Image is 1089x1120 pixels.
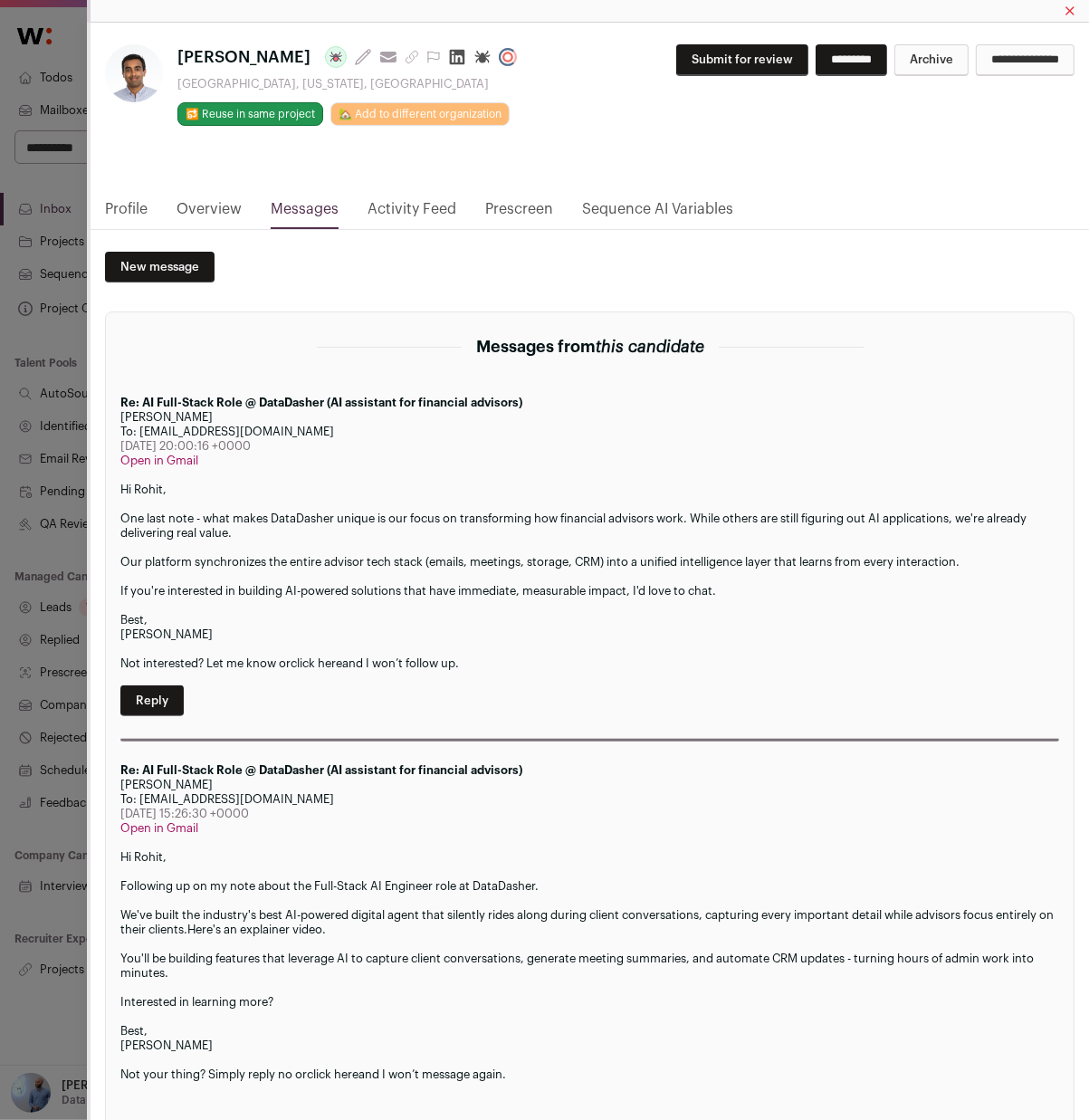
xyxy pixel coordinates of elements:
[120,850,1059,865] div: Hi Rohit,
[120,439,1059,454] div: [DATE] 20:00:16 +0000
[120,483,1059,671] p: Hi Rohit, One last note - what makes DataDasher unique is our focus on transforming how financial...
[105,252,215,282] a: New message
[476,334,704,359] h2: Messages from
[120,396,1059,410] div: Re: AI Full-Stack Role @ DataDasher (AI assistant for financial advisors)
[120,1067,1059,1082] div: Not your thing? Simply reply no or and I won’t message again.
[330,102,510,126] a: 🏡 Add to different organization
[120,822,198,834] a: Open in Gmail
[120,879,1059,894] div: Following up on my note about the Full-Stack AI Engineer role at DataDasher.
[120,792,1059,807] div: To: [EMAIL_ADDRESS][DOMAIN_NAME]
[105,198,148,229] a: Profile
[120,763,1059,778] div: Re: AI Full-Stack Role @ DataDasher (AI assistant for financial advisors)
[307,1068,358,1080] a: click here
[582,198,733,229] a: Sequence AI Variables
[177,44,310,70] span: [PERSON_NAME]
[177,77,524,91] div: [GEOGRAPHIC_DATA], [US_STATE], [GEOGRAPHIC_DATA]
[894,44,969,76] button: Archive
[271,198,339,229] a: Messages
[105,44,163,102] img: adfe2c4aaa651290986084af44dd4ce40899dbb30ab6c9080dc7318ed336080a
[120,685,184,716] a: Reply
[120,908,1059,937] div: We've built the industry's best AI-powered digital agent that silently rides along during client ...
[120,807,1059,821] div: [DATE] 15:26:30 +0000
[291,657,342,669] a: click here
[120,455,198,466] a: Open in Gmail
[120,410,1059,425] div: [PERSON_NAME]
[187,924,322,935] a: Here's an explainer video
[368,198,456,229] a: Activity Feed
[120,1024,1059,1039] div: Best,
[120,1039,1059,1053] div: [PERSON_NAME]
[120,995,1059,1010] div: Interested in learning more?
[177,102,323,126] button: 🔂 Reuse in same project
[120,778,1059,792] div: [PERSON_NAME]
[596,339,704,355] span: this candidate
[485,198,553,229] a: Prescreen
[177,198,242,229] a: Overview
[676,44,808,76] button: Submit for review
[120,952,1059,981] div: You'll be building features that leverage AI to capture client conversations, generate meeting su...
[120,425,1059,439] div: To: [EMAIL_ADDRESS][DOMAIN_NAME]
